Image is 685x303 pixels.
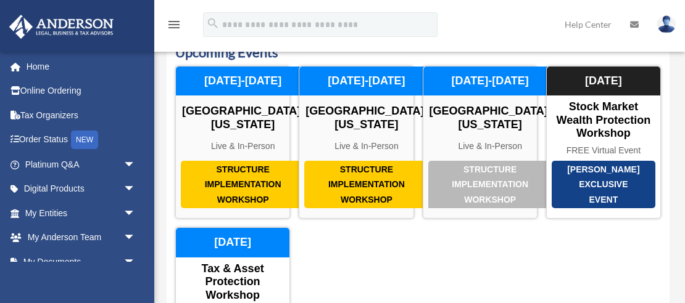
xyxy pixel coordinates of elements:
[299,141,433,151] div: Live & In-Person
[9,225,154,250] a: My Anderson Teamarrow_drop_down
[304,161,428,209] div: Structure Implementation Workshop
[175,43,661,62] h3: Upcoming Events
[552,161,655,209] div: [PERSON_NAME] Exclusive Event
[176,67,310,96] div: [DATE]-[DATE]
[9,201,154,225] a: My Entitiesarrow_drop_down
[123,225,148,251] span: arrow_drop_down
[9,127,154,153] a: Order StatusNEW
[657,15,676,33] img: User Pic
[181,161,305,209] div: Structure Implementation Workshop
[176,105,310,131] div: [GEOGRAPHIC_DATA], [US_STATE]
[299,66,413,219] a: Structure Implementation Workshop [GEOGRAPHIC_DATA], [US_STATE] Live & In-Person [DATE]-[DATE]
[167,17,181,32] i: menu
[299,105,433,131] div: [GEOGRAPHIC_DATA], [US_STATE]
[9,152,154,177] a: Platinum Q&Aarrow_drop_down
[299,67,433,96] div: [DATE]-[DATE]
[423,105,557,131] div: [GEOGRAPHIC_DATA], [US_STATE]
[123,152,148,177] span: arrow_drop_down
[547,100,660,140] div: Stock Market Wealth Protection Workshop
[546,66,661,219] a: [PERSON_NAME] Exclusive Event Stock Market Wealth Protection Workshop FREE Virtual Event [DATE]
[423,141,557,151] div: Live & In-Person
[9,103,154,127] a: Tax Organizers
[123,249,148,275] span: arrow_drop_down
[176,262,289,302] div: Tax & Asset Protection Workshop
[9,249,154,274] a: My Documentsarrow_drop_down
[547,145,660,156] div: FREE Virtual Event
[206,17,220,30] i: search
[175,66,290,219] a: Structure Implementation Workshop [GEOGRAPHIC_DATA], [US_STATE] Live & In-Person [DATE]-[DATE]
[9,54,154,79] a: Home
[9,177,154,201] a: Digital Productsarrow_drop_down
[547,67,660,96] div: [DATE]
[71,131,98,149] div: NEW
[123,177,148,202] span: arrow_drop_down
[6,15,117,39] img: Anderson Advisors Platinum Portal
[423,66,538,219] a: Structure Implementation Workshop [GEOGRAPHIC_DATA], [US_STATE] Live & In-Person [DATE]-[DATE]
[167,22,181,32] a: menu
[428,161,552,209] div: Structure Implementation Workshop
[9,79,154,103] a: Online Ordering
[176,228,289,257] div: [DATE]
[123,201,148,226] span: arrow_drop_down
[423,67,557,96] div: [DATE]-[DATE]
[176,141,310,151] div: Live & In-Person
